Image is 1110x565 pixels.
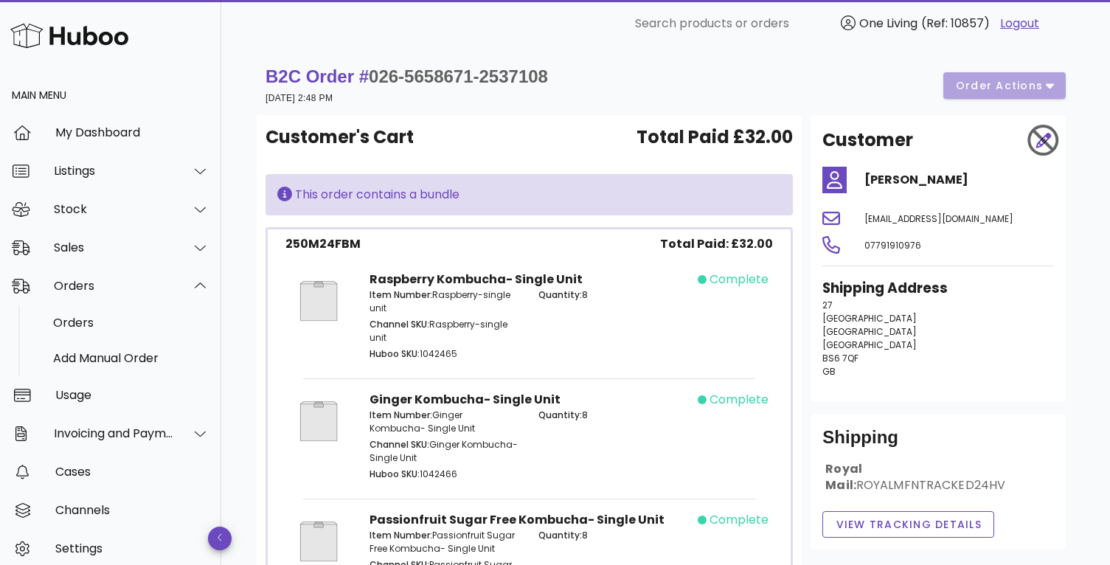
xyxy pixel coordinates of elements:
p: 1042465 [370,347,520,361]
h2: Customer [822,127,913,153]
span: Quantity: [538,409,582,421]
img: Huboo Logo [10,20,128,52]
h3: Shipping Address [822,278,1054,299]
span: One Living [859,15,918,32]
strong: B2C Order # [266,66,548,86]
strong: Ginger Kombucha- Single Unit [370,391,561,408]
small: [DATE] 2:48 PM [266,93,333,103]
div: Add Manual Order [53,351,209,365]
p: 1042466 [370,468,520,481]
div: Usage [55,388,209,402]
div: Sales [54,240,174,254]
span: [GEOGRAPHIC_DATA] [822,339,917,351]
span: Huboo SKU: [370,468,420,480]
div: 250M24FBM [285,235,361,253]
span: Huboo SKU: [370,347,420,360]
span: BS6 7QF [822,352,858,364]
div: Channels [55,503,209,517]
div: Invoicing and Payments [54,426,174,440]
img: Product Image [285,271,352,331]
span: Customer's Cart [266,124,414,150]
p: Ginger Kombucha- Single Unit [370,438,520,465]
span: 026-5658671-2537108 [369,66,548,86]
span: Channel SKU: [370,318,429,330]
span: Item Number: [370,409,432,421]
p: 8 [538,288,689,302]
span: Total Paid £32.00 [636,124,793,150]
span: 27 [822,299,833,311]
div: Cases [55,465,209,479]
span: complete [710,511,769,529]
span: View Tracking details [835,517,982,533]
p: 8 [538,529,689,542]
div: My Dashboard [55,125,209,139]
div: Orders [54,279,174,293]
p: Raspberry-single unit [370,318,520,344]
span: Quantity: [538,288,582,301]
span: [GEOGRAPHIC_DATA] [822,325,917,338]
a: Logout [1000,15,1039,32]
div: Stock [54,202,174,216]
span: Total Paid: £32.00 [660,235,773,253]
p: Ginger Kombucha- Single Unit [370,409,520,435]
div: Listings [54,164,174,178]
span: Item Number: [370,288,432,301]
div: Shipping [822,426,1054,461]
span: (Ref: 10857) [921,15,990,32]
span: Channel SKU: [370,438,429,451]
span: [EMAIL_ADDRESS][DOMAIN_NAME] [864,212,1013,225]
div: This order contains a bundle [277,186,781,204]
strong: Passionfruit Sugar Free Kombucha- Single Unit [370,511,665,528]
span: Quantity: [538,529,582,541]
p: Passionfruit Sugar Free Kombucha- Single Unit [370,529,520,555]
p: Raspberry-single unit [370,288,520,315]
p: 8 [538,409,689,422]
div: Orders [53,316,209,330]
span: [GEOGRAPHIC_DATA] [822,312,917,325]
img: Product Image [285,391,352,451]
span: complete [710,391,769,409]
span: complete [710,271,769,288]
strong: Raspberry Kombucha- Single Unit [370,271,583,288]
div: Royal Mail: [822,461,1054,505]
div: Settings [55,541,209,555]
h4: [PERSON_NAME] [864,171,1054,189]
button: View Tracking details [822,511,994,538]
span: GB [822,365,836,378]
span: ROYALMFNTRACKED24HV [856,476,1005,493]
span: 07791910976 [864,239,921,252]
span: Item Number: [370,529,432,541]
